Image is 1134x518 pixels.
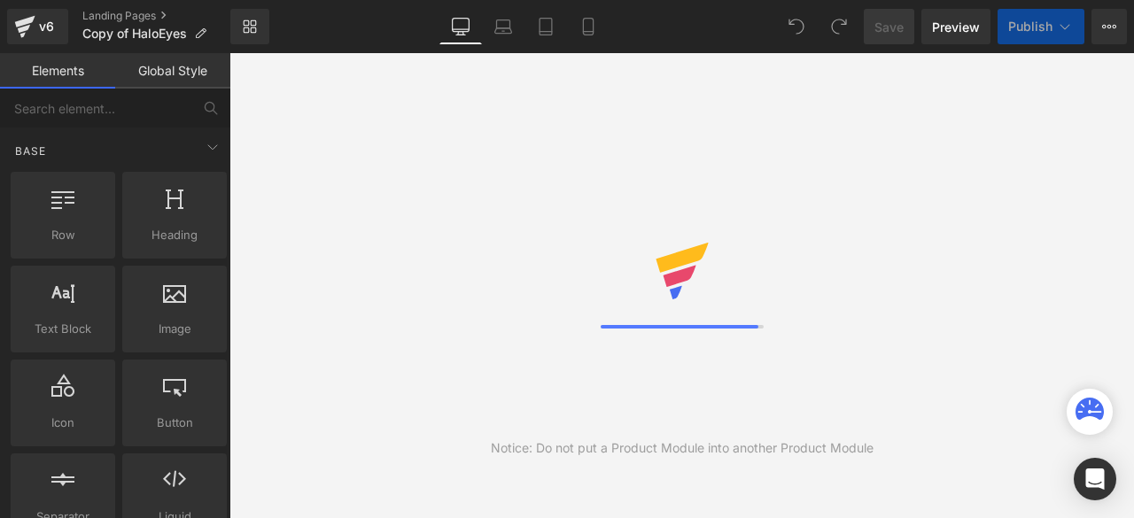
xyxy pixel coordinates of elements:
[13,143,48,159] span: Base
[524,9,567,44] a: Tablet
[932,18,980,36] span: Preview
[35,15,58,38] div: v6
[821,9,857,44] button: Redo
[491,438,874,458] div: Notice: Do not put a Product Module into another Product Module
[16,320,110,338] span: Text Block
[439,9,482,44] a: Desktop
[82,27,187,41] span: Copy of HaloEyes
[998,9,1084,44] button: Publish
[230,9,269,44] a: New Library
[128,320,221,338] span: Image
[115,53,230,89] a: Global Style
[779,9,814,44] button: Undo
[7,9,68,44] a: v6
[921,9,990,44] a: Preview
[16,414,110,432] span: Icon
[1008,19,1052,34] span: Publish
[16,226,110,244] span: Row
[874,18,904,36] span: Save
[482,9,524,44] a: Laptop
[82,9,230,23] a: Landing Pages
[128,226,221,244] span: Heading
[1074,458,1116,500] div: Open Intercom Messenger
[128,414,221,432] span: Button
[567,9,610,44] a: Mobile
[1091,9,1127,44] button: More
